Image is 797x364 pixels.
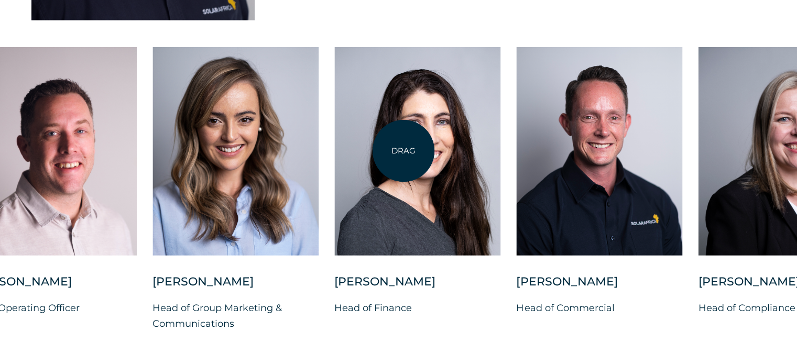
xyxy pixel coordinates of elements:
[334,274,500,300] div: [PERSON_NAME]
[516,274,682,300] div: [PERSON_NAME]
[152,300,319,332] p: Head of Group Marketing & Communications
[516,300,682,316] p: Head of Commercial
[152,274,319,300] div: [PERSON_NAME]
[334,300,500,316] p: Head of Finance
